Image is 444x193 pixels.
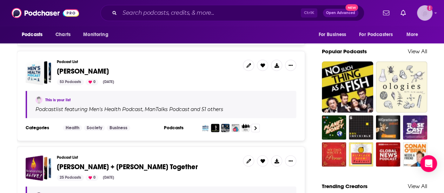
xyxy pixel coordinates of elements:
h3: Podcast List [57,60,237,64]
a: Trending Creators [322,182,367,189]
a: ManTalks Podcast [144,106,190,112]
img: Global News Podcast [376,142,400,166]
button: open menu [313,28,355,41]
img: The Rosecast | 'Bachelor' Recaps with Rim and AB [403,115,427,139]
h4: Men's Health Podcast [89,106,143,112]
span: Podcasts [22,30,42,40]
a: View All [408,48,427,55]
div: 0 [86,79,98,85]
button: open menu [78,28,117,41]
div: Search podcasts, credits, & more... [100,5,364,21]
a: Amber + Andrew Together [26,155,51,181]
img: User Profile [417,5,432,21]
button: Show More Button [285,155,296,166]
button: Open AdvancedNew [323,9,358,17]
a: Show notifications dropdown [380,7,392,19]
h3: Podcasts [164,125,196,131]
img: Podchaser - Follow, Share and Rate Podcasts [12,6,79,20]
button: open menu [354,28,403,41]
span: Open Advanced [326,11,355,15]
div: 0 [86,174,98,181]
span: New [345,4,358,11]
span: For Podcasters [359,30,393,40]
div: [DATE] [100,79,117,85]
img: ManTalks Podcast [211,124,219,132]
span: [PERSON_NAME] [57,67,109,76]
span: [PERSON_NAME] + [PERSON_NAME] Together [57,163,198,171]
img: The BitBlockBoom Bitcoin Podcast [349,142,373,166]
p: and 51 others [191,106,223,112]
img: The Dad Edge Podcast [221,124,230,132]
a: Health [63,125,82,131]
a: This is your list [45,98,71,102]
a: Show notifications dropdown [398,7,409,19]
span: Monitoring [83,30,108,40]
span: Ctrl K [301,8,317,18]
button: Show More Button [285,60,296,71]
div: Podcast list featuring [35,106,288,112]
h3: Podcast List [57,155,237,160]
img: The NVCpractice.com Podcast [376,115,400,139]
img: Conan O’Brien Needs A Friend [403,142,427,166]
svg: Add a profile image [427,5,432,11]
button: open menu [402,28,427,41]
span: Charts [55,30,71,40]
img: Men's Mental Health Series [241,124,250,132]
span: Logged in as abirchfield [417,5,432,21]
a: [PERSON_NAME] + [PERSON_NAME] Together [57,163,198,171]
a: Men's Health Podcast [88,106,143,112]
input: Search podcasts, credits, & more... [120,7,301,19]
a: Popular Podcasts [322,48,367,55]
div: [DATE] [100,174,117,181]
a: Society [84,125,105,131]
span: More [406,30,418,40]
a: View All [408,182,427,189]
div: 25 Podcasts [57,174,84,181]
img: Ologies with Alie Ward [376,61,427,112]
div: Open Intercom Messenger [420,155,437,172]
img: Maintenance Phase [231,124,240,132]
img: Ailie Birchfield [35,96,42,103]
div: 53 Podcasts [57,79,84,85]
a: Andrew Purity [26,60,51,85]
h4: ManTalks Podcast [145,106,190,112]
img: Men's Health Podcast [201,124,210,132]
img: My Dad Wrote A Porno [322,142,346,166]
a: Business [107,125,130,131]
img: 99% Invisible [349,115,373,139]
a: [PERSON_NAME] [57,68,109,75]
h3: Categories [26,125,57,131]
button: open menu [17,28,52,41]
span: For Business [318,30,346,40]
img: No Such Thing As A Fish [322,61,373,112]
button: Show profile menu [417,5,432,21]
a: Charts [51,28,75,41]
span: , [143,106,144,112]
img: Planet Money [322,115,346,139]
